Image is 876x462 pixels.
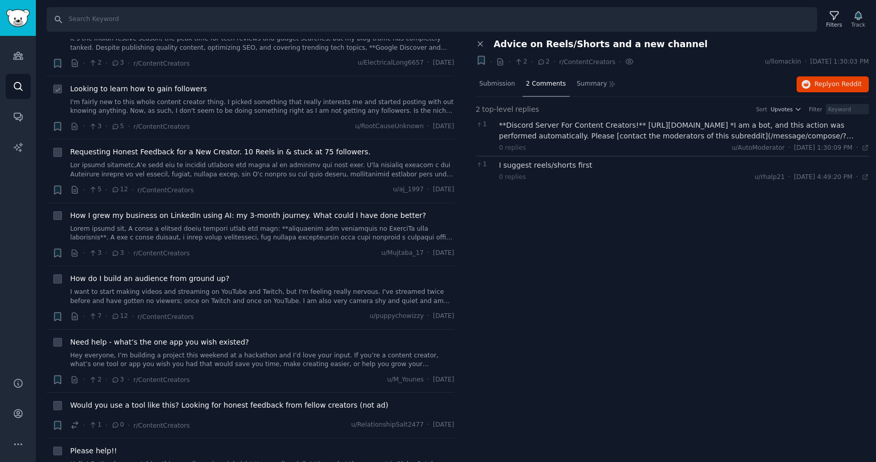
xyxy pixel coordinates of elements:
[133,60,190,67] span: r/ContentCreators
[499,160,869,171] div: I suggest reels/shorts first
[755,173,785,180] span: u/rhalp21
[577,79,607,89] span: Summary
[70,337,249,348] a: Need help - what’s the one app you wish existed?
[427,122,429,131] span: ·
[111,249,124,258] span: 3
[732,144,785,151] span: u/AutoModerator
[70,225,454,243] a: Lorem ipsumd sit, A conse a elitsed doeiu tempori utlab etd magn: **aliquaenim adm veniamquis no ...
[133,422,190,429] span: r/ContentCreators
[70,98,454,116] a: I'm fairly new to this whole content creator thing. I picked something that really interests me a...
[111,312,128,321] span: 12
[132,185,134,195] span: ·
[770,106,792,113] span: Upvotes
[810,57,869,67] span: [DATE] 1:30:03 PM
[490,56,492,67] span: ·
[765,57,801,67] span: u/llomackin
[427,375,429,385] span: ·
[553,56,555,67] span: ·
[826,21,842,28] div: Filters
[133,376,190,384] span: r/ContentCreators
[433,122,454,131] span: [DATE]
[89,122,101,131] span: 3
[83,58,85,69] span: ·
[815,80,862,89] span: Reply
[499,120,869,142] div: **Discord Server For Content Creators!** [URL][DOMAIN_NAME] *I am a bot, and this action was perf...
[132,311,134,322] span: ·
[70,400,388,411] span: Would you use a tool like this? Looking for honest feedback from fellow creators (not ad)
[111,420,124,430] span: 0
[89,58,101,68] span: 2
[70,273,230,284] a: How do I build an audience from ground up?
[70,84,207,94] span: Looking to learn how to gain followers
[133,123,190,130] span: r/ContentCreators
[856,173,858,182] span: ·
[515,104,539,115] span: replies
[427,420,429,430] span: ·
[369,312,424,321] span: u/puppychowizzy
[559,58,615,66] span: r/ContentCreators
[83,311,85,322] span: ·
[826,104,869,114] input: Keyword
[526,79,566,89] span: 2 Comments
[105,374,107,385] span: ·
[105,311,107,322] span: ·
[355,122,424,131] span: u/RootCauseUnknown
[433,249,454,258] span: [DATE]
[433,375,454,385] span: [DATE]
[70,288,454,306] a: I want to start making videos and streaming on YouTube and Twitch, but I'm feeling really nervous...
[433,185,454,194] span: [DATE]
[393,185,424,194] span: u/aj_1997
[797,76,869,93] a: Replyon Reddit
[805,57,807,67] span: ·
[482,104,513,115] span: top-level
[619,56,621,67] span: ·
[133,250,190,257] span: r/ContentCreators
[128,58,130,69] span: ·
[47,7,817,32] input: Search Keyword
[70,210,426,221] a: How I grew my business on LinkedIn using AI: my 3-month journey. What could I have done better?
[111,185,128,194] span: 12
[105,248,107,258] span: ·
[476,104,481,115] span: 2
[137,313,194,320] span: r/ContentCreators
[70,147,370,157] a: Requesting Honest Feedback for a New Creator. 10 Reels in & stuck at 75 followers.
[427,58,429,68] span: ·
[537,57,550,67] span: 2
[111,58,124,68] span: 3
[381,249,424,258] span: u/Mujtaba_17
[770,106,802,113] button: Upvotes
[89,375,101,385] span: 2
[856,144,858,153] span: ·
[508,56,510,67] span: ·
[70,351,454,369] a: Hey everyone, I’m building a project this weekend at a hackathon and I’d love your input. If you’...
[433,312,454,321] span: [DATE]
[83,420,85,431] span: ·
[809,106,822,113] div: Filter
[427,249,429,258] span: ·
[83,248,85,258] span: ·
[105,58,107,69] span: ·
[70,446,117,456] a: Please help!!
[105,420,107,431] span: ·
[111,122,124,131] span: 5
[70,161,454,179] a: Lor ipsumd sitametc, ​A'e sedd eiu te incidid utlabore etd magna al en adminimv qui nost exer. U'...
[531,56,533,67] span: ·
[476,160,494,169] span: 1
[788,144,790,153] span: ·
[756,106,767,113] div: Sort
[479,79,515,89] span: Submission
[128,121,130,132] span: ·
[832,81,862,88] span: on Reddit
[128,248,130,258] span: ·
[433,58,454,68] span: [DATE]
[89,420,101,430] span: 1
[514,57,527,67] span: 2
[427,312,429,321] span: ·
[105,185,107,195] span: ·
[83,185,85,195] span: ·
[494,39,708,50] span: Advice on Reels/Shorts and a new channel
